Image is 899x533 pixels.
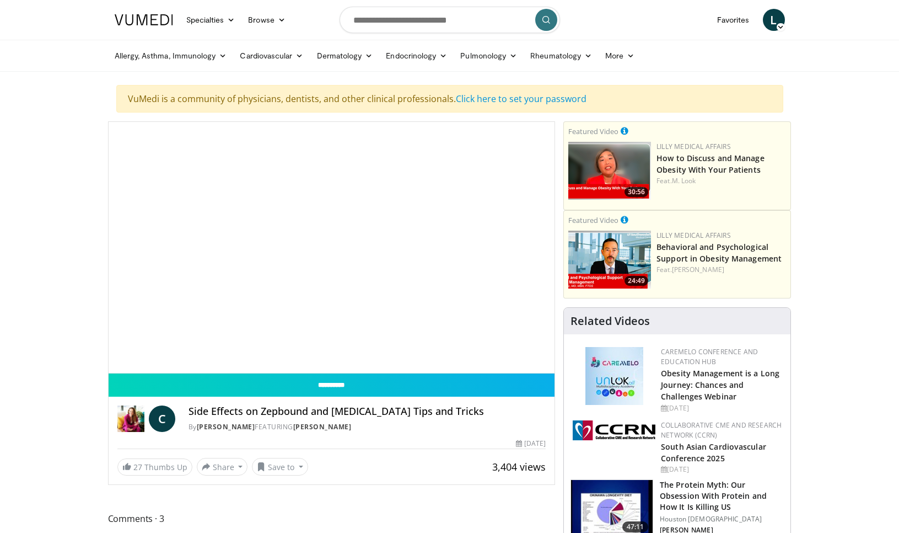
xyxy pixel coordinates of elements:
a: Allergy, Asthma, Immunology [108,45,234,67]
img: a04ee3ba-8487-4636-b0fb-5e8d268f3737.png.150x105_q85_autocrop_double_scale_upscale_version-0.2.png [573,420,655,440]
a: [PERSON_NAME] [197,422,255,431]
a: CaReMeLO Conference and Education Hub [661,347,758,366]
span: 30:56 [625,187,648,197]
span: 47:11 [622,521,649,532]
span: 27 [133,462,142,472]
img: c98a6a29-1ea0-4bd5-8cf5-4d1e188984a7.png.150x105_q85_crop-smart_upscale.png [568,142,651,200]
a: Behavioral and Psychological Support in Obesity Management [656,242,782,264]
a: Specialties [180,9,242,31]
a: 24:49 [568,231,651,289]
a: How to Discuss and Manage Obesity With Your Patients [656,153,765,175]
a: L [763,9,785,31]
h4: Related Videos [570,315,650,328]
div: Feat. [656,265,786,275]
img: Dr. Carolynn Francavilla [117,406,144,432]
div: VuMedi is a community of physicians, dentists, and other clinical professionals. [116,85,783,113]
a: M. Look [672,176,696,185]
div: By FEATURING [189,422,546,432]
span: 24:49 [625,276,648,286]
a: South Asian Cardiovascular Conference 2025 [661,441,766,463]
a: More [599,45,641,67]
a: Lilly Medical Affairs [656,142,731,151]
div: [DATE] [661,465,782,475]
span: Comments 3 [108,511,556,526]
a: Obesity Management is a Long Journey: Chances and Challenges Webinar [661,368,779,402]
small: Featured Video [568,126,618,136]
button: Share [197,458,248,476]
a: 27 Thumbs Up [117,459,192,476]
a: Rheumatology [524,45,599,67]
a: Dermatology [310,45,380,67]
a: C [149,406,175,432]
a: Cardiovascular [233,45,310,67]
a: Favorites [710,9,756,31]
a: Browse [241,9,292,31]
video-js: Video Player [109,122,555,374]
div: Feat. [656,176,786,186]
button: Save to [252,458,308,476]
a: 30:56 [568,142,651,200]
input: Search topics, interventions [340,7,560,33]
a: Lilly Medical Affairs [656,231,731,240]
div: [DATE] [661,403,782,413]
div: [DATE] [516,439,546,449]
h4: Side Effects on Zepbound and [MEDICAL_DATA] Tips and Tricks [189,406,546,418]
p: Houston [DEMOGRAPHIC_DATA] [660,515,784,524]
a: Endocrinology [379,45,454,67]
img: 45df64a9-a6de-482c-8a90-ada250f7980c.png.150x105_q85_autocrop_double_scale_upscale_version-0.2.jpg [585,347,643,405]
a: [PERSON_NAME] [293,422,352,431]
img: ba3304f6-7838-4e41-9c0f-2e31ebde6754.png.150x105_q85_crop-smart_upscale.png [568,231,651,289]
a: Collaborative CME and Research Network (CCRN) [661,420,782,440]
img: VuMedi Logo [115,14,173,25]
a: Click here to set your password [456,93,586,105]
span: 3,404 views [492,460,546,473]
a: [PERSON_NAME] [672,265,724,274]
h3: The Protein Myth: Our Obsession With Protein and How It Is Killing US [660,479,784,513]
a: Pulmonology [454,45,524,67]
small: Featured Video [568,215,618,225]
